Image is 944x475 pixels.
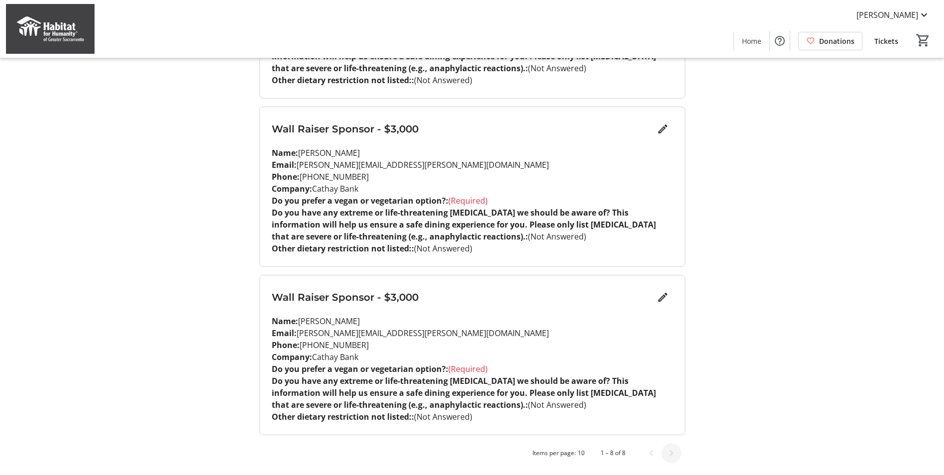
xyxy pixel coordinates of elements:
[272,159,297,170] strong: Email:
[661,443,681,463] button: Next page
[272,159,673,171] p: [PERSON_NAME][EMAIL_ADDRESS][PERSON_NAME][DOMAIN_NAME]
[448,363,488,374] span: (Required)
[272,290,653,305] h3: Wall Raiser Sponsor - $3,000
[448,195,488,206] span: (Required)
[819,36,854,46] span: Donations
[414,75,472,86] span: (Not Answered)
[272,316,298,327] strong: Name:
[874,36,898,46] span: Tickets
[734,32,769,50] a: Home
[272,327,673,339] p: [PERSON_NAME][EMAIL_ADDRESS][PERSON_NAME][DOMAIN_NAME]
[272,183,673,195] p: Cathay Bank
[272,183,312,194] strong: Company:
[742,36,761,46] span: Home
[914,31,932,49] button: Cart
[856,9,918,21] span: [PERSON_NAME]
[272,75,414,86] strong: Other dietary restriction not listed::
[272,411,414,422] strong: Other dietary restriction not listed::
[272,351,673,363] p: Cathay Bank
[770,31,790,51] button: Help
[578,449,585,458] div: 10
[272,315,673,327] p: [PERSON_NAME]
[866,32,906,50] a: Tickets
[272,171,673,183] p: [PHONE_NUMBER]
[528,399,586,410] span: (Not Answered)
[528,231,586,242] span: (Not Answered)
[272,121,653,136] h3: Wall Raiser Sponsor - $3,000
[601,449,626,458] div: 1 – 8 of 8
[414,411,472,422] span: (Not Answered)
[653,287,673,307] button: Edit
[798,32,862,50] a: Donations
[272,340,300,351] strong: Phone:
[272,147,673,159] p: [PERSON_NAME]
[272,352,312,362] strong: Company:
[272,339,673,351] p: [PHONE_NUMBER]
[272,375,656,410] strong: Do you have any extreme or life-threatening [MEDICAL_DATA] we should be aware of? This informatio...
[272,195,448,206] strong: Do you prefer a vegan or vegetarian option?:
[528,63,586,74] span: (Not Answered)
[272,171,300,182] strong: Phone:
[532,449,576,458] div: Items per page:
[272,243,414,254] strong: Other dietary restriction not listed::
[272,328,297,339] strong: Email:
[272,207,656,242] strong: Do you have any extreme or life-threatening [MEDICAL_DATA] we should be aware of? This informatio...
[641,443,661,463] button: Previous page
[272,147,298,158] strong: Name:
[414,243,472,254] span: (Not Answered)
[653,119,673,139] button: Edit
[6,4,95,54] img: Habitat for Humanity of Greater Sacramento's Logo
[848,7,938,23] button: [PERSON_NAME]
[272,363,448,374] strong: Do you prefer a vegan or vegetarian option?:
[259,443,685,463] mat-paginator: Select page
